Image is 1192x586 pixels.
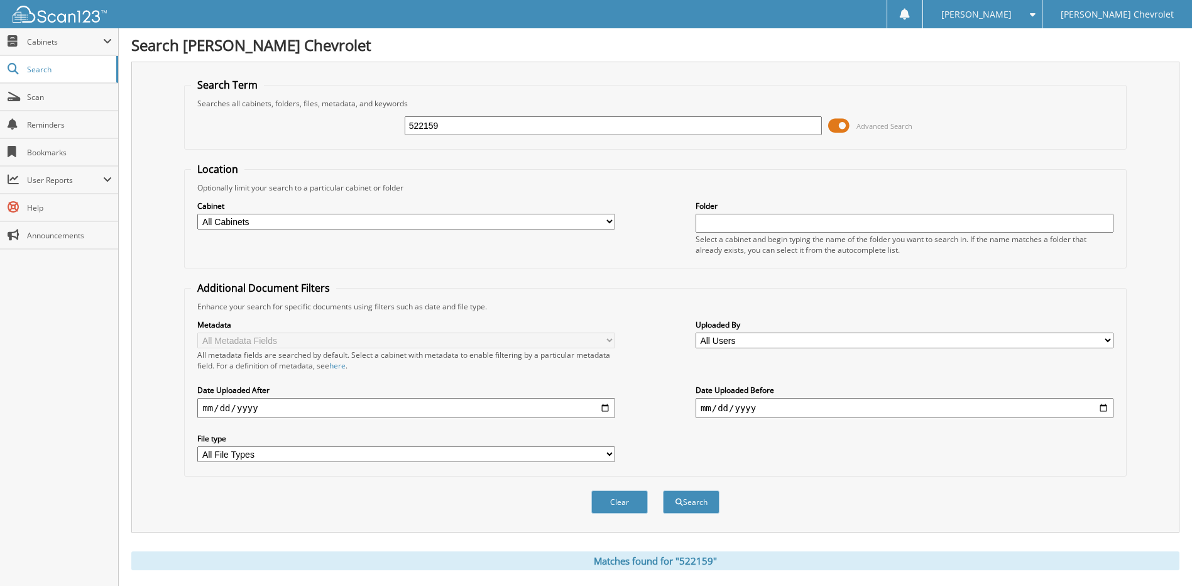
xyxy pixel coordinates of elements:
[27,202,112,213] span: Help
[1061,11,1174,18] span: [PERSON_NAME] Chevrolet
[27,92,112,102] span: Scan
[27,119,112,130] span: Reminders
[13,6,107,23] img: scan123-logo-white.svg
[696,385,1113,395] label: Date Uploaded Before
[197,433,615,444] label: File type
[197,385,615,395] label: Date Uploaded After
[131,551,1179,570] div: Matches found for "522159"
[197,201,615,211] label: Cabinet
[191,78,264,92] legend: Search Term
[191,98,1119,109] div: Searches all cabinets, folders, files, metadata, and keywords
[27,175,103,185] span: User Reports
[941,11,1012,18] span: [PERSON_NAME]
[663,490,719,514] button: Search
[197,398,615,418] input: start
[591,490,648,514] button: Clear
[197,350,615,371] div: All metadata fields are searched by default. Select a cabinet with metadata to enable filtering b...
[27,147,112,158] span: Bookmarks
[191,281,336,295] legend: Additional Document Filters
[696,234,1113,255] div: Select a cabinet and begin typing the name of the folder you want to search in. If the name match...
[191,182,1119,193] div: Optionally limit your search to a particular cabinet or folder
[856,121,912,131] span: Advanced Search
[696,398,1113,418] input: end
[696,201,1113,211] label: Folder
[191,162,244,176] legend: Location
[696,319,1113,330] label: Uploaded By
[27,230,112,241] span: Announcements
[197,319,615,330] label: Metadata
[131,35,1179,55] h1: Search [PERSON_NAME] Chevrolet
[191,301,1119,312] div: Enhance your search for specific documents using filters such as date and file type.
[329,360,346,371] a: here
[27,64,110,75] span: Search
[27,36,103,47] span: Cabinets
